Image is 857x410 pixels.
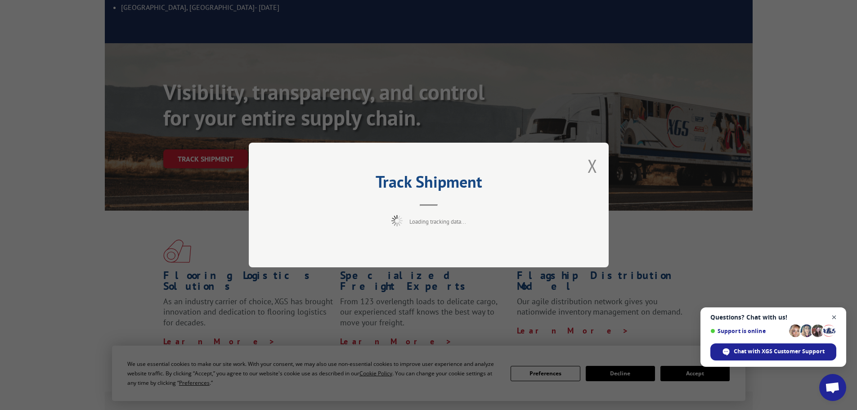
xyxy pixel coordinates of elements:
a: Open chat [819,374,846,401]
span: Chat with XGS Customer Support [734,347,825,356]
span: Support is online [710,328,786,334]
span: Chat with XGS Customer Support [710,343,836,360]
img: xgs-loading [391,215,403,226]
span: Questions? Chat with us! [710,314,836,321]
button: Close modal [588,154,597,178]
span: Loading tracking data... [409,218,466,225]
h2: Track Shipment [294,176,564,193]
